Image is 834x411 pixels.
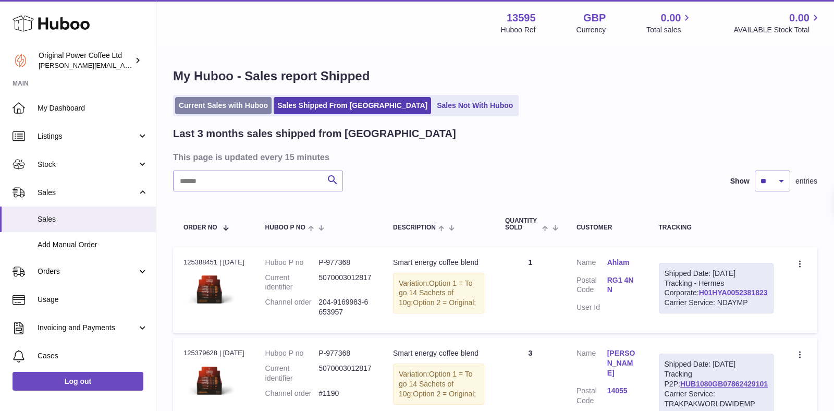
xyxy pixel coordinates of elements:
[661,11,681,25] span: 0.00
[175,97,272,114] a: Current Sales with Huboo
[393,364,484,405] div: Variation:
[318,389,372,398] dd: #1190
[173,151,815,163] h3: This page is updated every 15 minutes
[399,279,473,307] span: Option 1 = To go 14 Sachets of 10g;
[495,247,566,333] td: 1
[265,389,319,398] dt: Channel order
[646,11,693,35] a: 0.00 Total sales
[789,11,810,25] span: 0.00
[38,103,148,113] span: My Dashboard
[507,11,536,25] strong: 13595
[173,127,456,141] h2: Last 3 months sales shipped from [GEOGRAPHIC_DATA]
[577,386,607,406] dt: Postal Code
[183,224,217,231] span: Order No
[183,348,244,358] div: 125379628 | [DATE]
[265,273,319,293] dt: Current identifier
[577,303,607,312] dt: User Id
[680,380,768,388] a: HUB1080GB07862429101
[38,214,148,224] span: Sales
[38,323,137,333] span: Invoicing and Payments
[505,217,539,231] span: Quantity Sold
[646,25,693,35] span: Total sales
[318,364,372,383] dd: 5070003012817
[665,359,768,369] div: Shipped Date: [DATE]
[413,390,476,398] span: Option 2 = Original;
[733,11,821,35] a: 0.00 AVAILABLE Stock Total
[39,61,209,69] span: [PERSON_NAME][EMAIL_ADDRESS][DOMAIN_NAME]
[38,295,148,305] span: Usage
[607,386,638,396] a: 14055
[38,351,148,361] span: Cases
[265,348,319,358] dt: Huboo P no
[13,53,28,68] img: aline@drinkpowercoffee.com
[274,97,431,114] a: Sales Shipped From [GEOGRAPHIC_DATA]
[393,273,484,314] div: Variation:
[665,298,768,308] div: Carrier Service: NDAYMP
[183,361,236,401] img: power-coffee-sachet-box-02.04.24.v2.png
[265,224,305,231] span: Huboo P no
[38,131,137,141] span: Listings
[659,263,774,314] div: Tracking - Hermes Corporate:
[393,348,484,358] div: Smart energy coffee blend
[265,258,319,268] dt: Huboo P no
[795,176,817,186] span: entries
[659,224,774,231] div: Tracking
[393,224,436,231] span: Description
[577,348,607,381] dt: Name
[577,224,638,231] div: Customer
[577,275,607,298] dt: Postal Code
[38,267,137,276] span: Orders
[183,258,244,267] div: 125388451 | [DATE]
[38,188,137,198] span: Sales
[393,258,484,268] div: Smart energy coffee blend
[433,97,517,114] a: Sales Not With Huboo
[501,25,536,35] div: Huboo Ref
[265,364,319,383] dt: Current identifier
[318,273,372,293] dd: 5070003012817
[13,372,143,391] a: Log out
[318,258,372,268] dd: P-977368
[318,348,372,358] dd: P-977368
[173,68,817,84] h1: My Huboo - Sales report Shipped
[607,258,638,268] a: Ahlam
[665,269,768,279] div: Shipped Date: [DATE]
[699,288,768,297] a: H01HYA0052381823
[413,298,476,307] span: Option 2 = Original;
[607,348,638,378] a: [PERSON_NAME]
[730,176,750,186] label: Show
[733,25,821,35] span: AVAILABLE Stock Total
[607,275,638,295] a: RG1 4NN
[399,370,473,398] span: Option 1 = To go 14 Sachets of 10g;
[183,270,236,309] img: power-coffee-sachet-box-02.04.24.v2.png
[665,389,768,409] div: Carrier Service: TRAKPAKWORLDWIDEMP
[583,11,606,25] strong: GBP
[38,240,148,250] span: Add Manual Order
[318,297,372,317] dd: 204-9169983-6653957
[577,25,606,35] div: Currency
[39,51,132,70] div: Original Power Coffee Ltd
[38,160,137,170] span: Stock
[577,258,607,270] dt: Name
[265,297,319,317] dt: Channel order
